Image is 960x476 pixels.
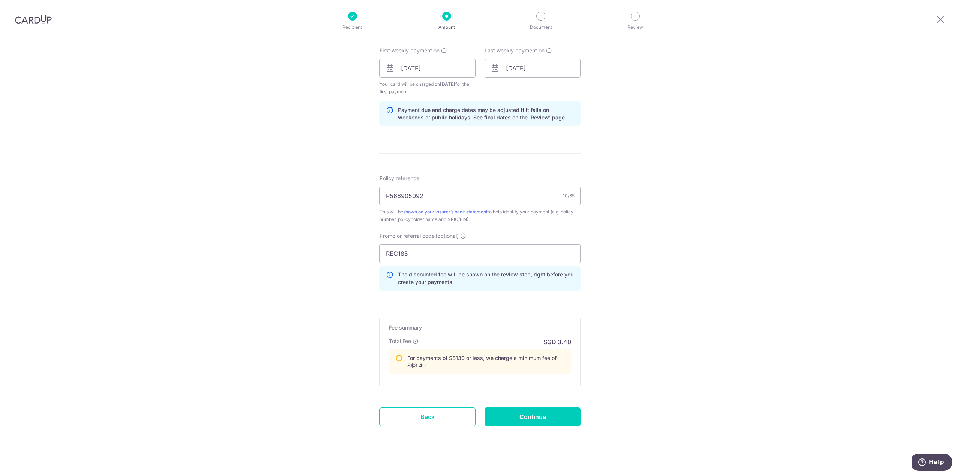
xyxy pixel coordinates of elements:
[435,232,459,240] span: (optional)
[484,47,544,54] span: Last weekly payment on
[563,192,574,200] div: 10/35
[379,232,435,240] span: Promo or referral code
[379,407,475,426] a: Back
[484,59,580,78] input: DD / MM / YYYY
[379,59,475,78] input: DD / MM / YYYY
[403,209,487,215] a: shown on your insurer’s bank statement
[15,15,52,24] img: CardUp
[398,271,574,286] p: The discounted fee will be shown on the review step, right before you create your payments.
[379,208,580,223] div: This will be to help identify your payment (e.g. policy number, policyholder name and NRIC/FIN).
[325,24,380,31] p: Recipient
[440,81,455,87] span: [DATE]
[419,24,474,31] p: Amount
[912,454,952,472] iframe: Opens a widget where you can find more information
[484,407,580,426] input: Continue
[379,81,475,95] span: Your card will be charged on
[379,47,439,54] span: First weekly payment on
[543,337,571,346] p: SGD 3.40
[407,354,565,369] p: For payments of S$130 or less, we charge a minimum fee of S$3.40.
[398,106,574,121] p: Payment due and charge dates may be adjusted if it falls on weekends or public holidays. See fina...
[389,337,411,345] p: Total Fee
[607,24,663,31] p: Review
[379,175,419,182] label: Policy reference
[513,24,568,31] p: Document
[389,324,571,331] h5: Fee summary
